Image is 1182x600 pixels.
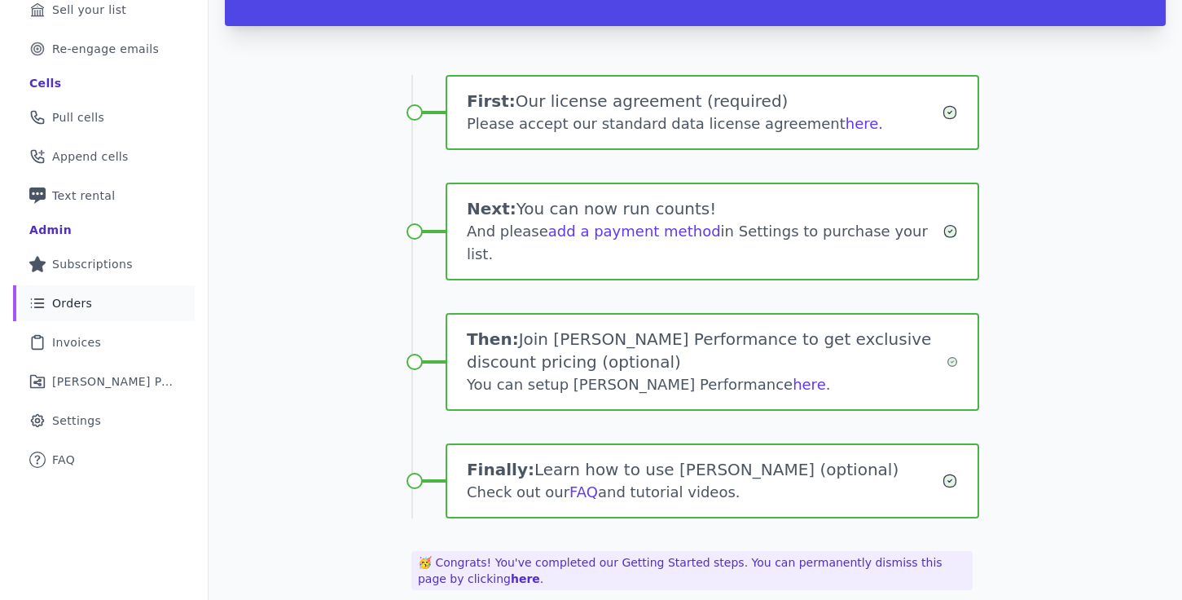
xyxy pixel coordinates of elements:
div: Check out our and tutorial videos. [467,481,942,504]
span: Text rental [52,187,116,204]
span: Sell your list [52,2,126,18]
span: [PERSON_NAME] Performance [52,373,175,390]
h1: Join [PERSON_NAME] Performance to get exclusive discount pricing (optional) [467,328,947,373]
span: Pull cells [52,109,104,126]
div: Admin [29,222,72,238]
span: Subscriptions [52,256,133,272]
span: First: [467,91,516,111]
h1: Our license agreement (required) [467,90,942,112]
span: Invoices [52,334,101,351]
div: Cells [29,75,61,91]
a: here [511,572,540,585]
span: Next: [467,199,516,218]
div: You can setup [PERSON_NAME] Performance . [467,373,947,396]
a: Subscriptions [13,246,195,282]
span: Re-engage emails [52,41,159,57]
a: Pull cells [13,99,195,135]
a: Re-engage emails [13,31,195,67]
a: add a payment method [548,223,721,240]
span: Finally: [467,460,534,479]
a: FAQ [569,483,598,501]
a: [PERSON_NAME] Performance [13,364,195,399]
span: Orders [52,295,92,311]
div: Please accept our standard data license agreement [467,112,942,135]
span: Settings [52,412,101,429]
a: Settings [13,403,195,439]
a: Orders [13,285,195,321]
div: And please in Settings to purchase your list. [467,220,943,266]
a: here [793,376,826,393]
h1: Learn how to use [PERSON_NAME] (optional) [467,458,942,481]
h1: You can now run counts! [467,197,943,220]
a: FAQ [13,442,195,478]
a: Invoices [13,324,195,360]
span: FAQ [52,452,75,468]
a: Text rental [13,178,195,214]
span: Then: [467,329,519,349]
p: 🥳 Congrats! You've completed our Getting Started steps. You can permanently dismiss this page by ... [411,551,973,590]
span: Append cells [52,148,129,165]
a: Append cells [13,139,195,174]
